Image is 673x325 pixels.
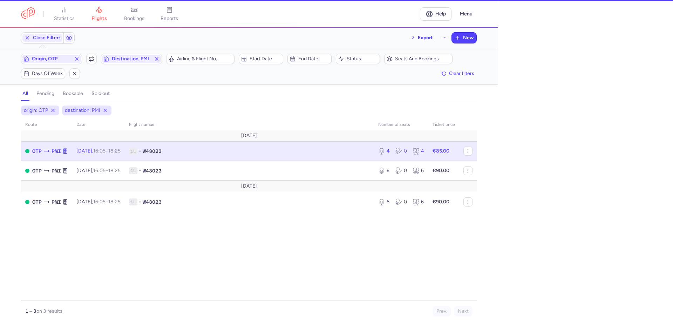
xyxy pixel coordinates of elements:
span: W43023 [143,148,162,155]
span: destination: PMI [65,107,100,114]
a: reports [152,6,187,22]
span: [DATE] [241,183,257,189]
span: Help [435,11,446,16]
button: Airline & Flight No. [166,54,234,64]
time: 18:25 [108,168,121,174]
th: number of seats [374,120,428,130]
span: Export [418,35,433,40]
button: Status [336,54,380,64]
h4: pending [36,90,54,97]
button: End date [287,54,332,64]
span: – [93,199,121,205]
button: Days of week [21,68,65,79]
span: bookings [124,15,144,22]
span: origin: OTP [24,107,48,114]
span: W43023 [143,198,162,205]
span: 1L [129,148,137,155]
span: 1L [129,167,137,174]
span: OPEN [25,169,29,173]
div: 6 [413,167,424,174]
span: OTP [32,167,42,175]
div: 6 [413,198,424,205]
span: Seats and bookings [395,56,450,62]
button: Start date [239,54,283,64]
h4: sold out [91,90,110,97]
div: 0 [395,148,407,155]
button: Menu [456,7,477,21]
a: Help [420,7,451,21]
a: flights [82,6,117,22]
span: on 3 results [36,308,62,314]
time: 18:25 [108,199,121,205]
span: Close Filters [33,35,61,41]
button: Origin, OTP [21,54,82,64]
button: Close Filters [21,33,63,43]
span: Start date [250,56,280,62]
div: 0 [395,198,407,205]
button: Export [406,32,437,43]
span: Son Sant Joan Airport, Palma, Spain [52,198,61,206]
span: Status [347,56,378,62]
span: Destination, PMI [112,56,151,62]
a: CitizenPlane red outlined logo [21,7,35,20]
time: 16:05 [93,199,106,205]
span: Days of week [32,71,63,76]
span: W43023 [143,167,162,174]
h4: bookable [63,90,83,97]
span: OTP [32,147,42,155]
button: Destination, PMI [101,54,162,64]
th: Flight number [125,120,374,130]
span: [DATE] [241,133,257,138]
strong: €90.00 [433,199,449,205]
span: Origin, OTP [32,56,71,62]
time: 16:05 [93,168,106,174]
time: 16:05 [93,148,106,154]
span: OTP [32,198,42,206]
span: OPEN [25,149,29,153]
strong: €90.00 [433,168,449,174]
strong: 1 – 3 [25,308,36,314]
span: Clear filters [449,71,474,76]
div: 6 [378,198,390,205]
span: statistics [54,15,75,22]
button: Seats and bookings [384,54,453,64]
h4: all [22,90,28,97]
a: statistics [47,6,82,22]
span: • [139,167,141,174]
th: date [72,120,125,130]
button: Next [454,306,473,317]
span: Son Sant Joan Airport, Palma, Spain [52,147,61,155]
th: route [21,120,72,130]
span: 1L [129,198,137,205]
div: 4 [413,148,424,155]
button: New [452,33,476,43]
span: flights [91,15,107,22]
div: 6 [378,167,390,174]
span: – [93,148,121,154]
span: End date [298,56,329,62]
div: 0 [395,167,407,174]
a: bookings [117,6,152,22]
span: Airline & Flight No. [177,56,232,62]
button: Prev. [433,306,451,317]
span: • [139,198,141,205]
span: [DATE], [76,199,121,205]
span: [DATE], [76,168,121,174]
span: Son Sant Joan Airport, Palma, Spain [52,167,61,175]
strong: €85.00 [433,148,449,154]
span: reports [161,15,178,22]
span: New [463,35,474,41]
time: 18:25 [108,148,121,154]
div: 4 [378,148,390,155]
span: OPEN [25,200,29,204]
button: Clear filters [439,68,477,79]
span: – [93,168,121,174]
th: Ticket price [428,120,459,130]
span: [DATE], [76,148,121,154]
span: • [139,148,141,155]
